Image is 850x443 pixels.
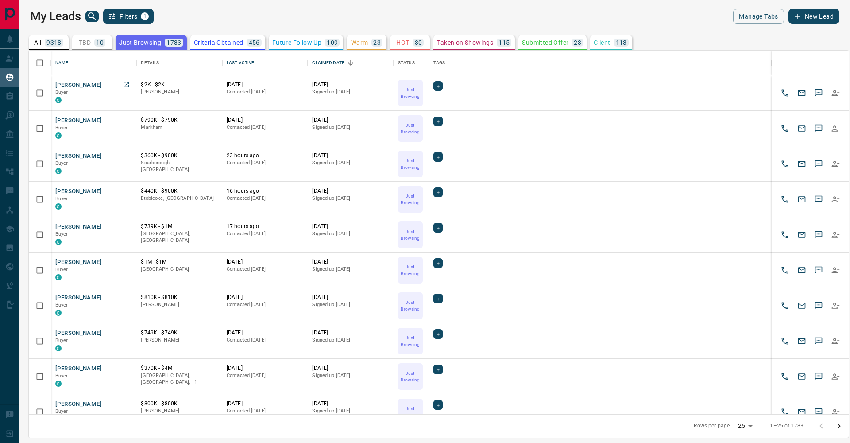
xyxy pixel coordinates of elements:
button: [PERSON_NAME] [55,294,102,302]
button: Email [795,122,808,135]
p: Contacted [DATE] [227,230,303,237]
p: 109 [327,39,338,46]
button: SMS [812,228,825,241]
div: + [433,329,443,339]
button: [PERSON_NAME] [55,400,102,408]
button: [PERSON_NAME] [55,223,102,231]
svg: Reallocate [831,408,840,416]
p: [DATE] [312,365,389,372]
svg: Reallocate [831,266,840,275]
svg: Reallocate [831,372,840,381]
button: [PERSON_NAME] [55,258,102,267]
button: Reallocate [829,299,842,312]
p: 456 [249,39,260,46]
svg: Reallocate [831,159,840,168]
button: Call [778,122,792,135]
div: + [433,223,443,233]
button: Email [795,334,808,348]
button: SMS [812,193,825,206]
div: condos.ca [55,381,62,387]
button: Call [778,157,792,171]
button: Sort [344,57,357,69]
p: Contacted [DATE] [227,195,303,202]
div: condos.ca [55,168,62,174]
p: Markham [141,124,217,131]
p: 16 hours ago [227,187,303,195]
svg: Sms [814,159,823,168]
div: Name [55,51,69,75]
span: Buyer [55,89,68,95]
svg: Sms [814,124,823,133]
p: [DATE] [312,152,389,159]
span: Buyer [55,302,68,308]
p: [DATE] [312,223,389,230]
p: 17 hours ago [227,223,303,230]
button: Reallocate [829,264,842,277]
button: [PERSON_NAME] [55,81,102,89]
p: Signed up [DATE] [312,301,389,308]
svg: Email [797,266,806,275]
svg: Call [780,337,789,346]
p: Just Browsing [399,264,422,277]
p: [GEOGRAPHIC_DATA] [141,266,217,273]
svg: Sms [814,301,823,310]
button: SMS [812,299,825,312]
p: Contacted [DATE] [227,301,303,308]
svg: Sms [814,408,823,416]
span: + [437,330,440,338]
div: condos.ca [55,239,62,245]
p: Contacted [DATE] [227,266,303,273]
p: $810K - $810K [141,294,217,301]
p: Contacted [DATE] [227,89,303,96]
svg: Call [780,372,789,381]
p: Signed up [DATE] [312,124,389,131]
div: Claimed Date [312,51,344,75]
button: SMS [812,334,825,348]
p: Just Browsing [119,39,161,46]
p: $739K - $1M [141,223,217,230]
p: Just Browsing [399,157,422,171]
button: Filters1 [103,9,154,24]
p: $360K - $900K [141,152,217,159]
svg: Email [797,337,806,346]
p: Just Browsing [399,299,422,312]
div: Status [398,51,415,75]
p: Just Browsing [399,228,422,241]
svg: Email [797,89,806,97]
div: + [433,365,443,374]
p: Contacted [DATE] [227,372,303,379]
button: SMS [812,157,825,171]
button: Call [778,334,792,348]
button: Reallocate [829,86,842,100]
p: [DATE] [227,365,303,372]
button: Reallocate [829,228,842,241]
div: 25 [734,420,756,432]
button: Email [795,228,808,241]
svg: Sms [814,195,823,204]
div: Tags [433,51,445,75]
svg: Email [797,301,806,310]
p: Submitted Offer [522,39,568,46]
p: [DATE] [227,81,303,89]
p: [PERSON_NAME] [141,408,217,415]
svg: Sms [814,372,823,381]
span: + [437,400,440,409]
button: SMS [812,264,825,277]
svg: Email [797,230,806,239]
svg: Call [780,159,789,168]
p: 115 [498,39,510,46]
p: Scarborough, [GEOGRAPHIC_DATA] [141,159,217,173]
svg: Sms [814,266,823,275]
p: 10 [96,39,104,46]
button: Call [778,299,792,312]
button: [PERSON_NAME] [55,365,102,373]
button: Reallocate [829,405,842,419]
button: SMS [812,122,825,135]
p: [DATE] [312,117,389,124]
a: Open in New Tab [120,79,132,90]
svg: Reallocate [831,124,840,133]
h1: My Leads [30,9,81,23]
svg: Email [797,159,806,168]
span: Buyer [55,231,68,237]
p: Contacted [DATE] [227,408,303,415]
